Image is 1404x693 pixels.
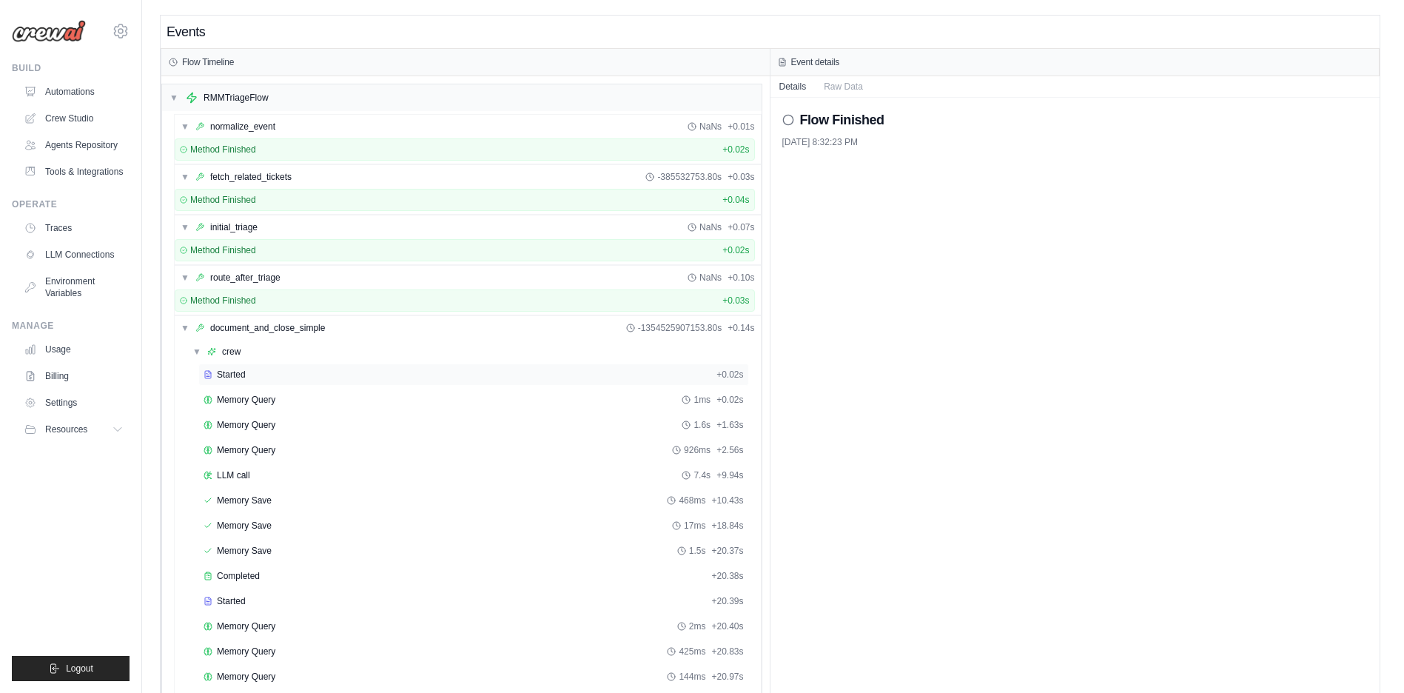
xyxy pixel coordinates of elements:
[1330,622,1404,693] iframe: Chat Widget
[12,198,130,210] div: Operate
[711,595,743,607] span: + 20.39s
[204,92,269,104] div: RMMTriageFlow
[699,272,722,284] span: NaNs
[728,121,754,133] span: + 0.01s
[815,76,872,97] button: Raw Data
[217,469,250,481] span: LLM call
[181,322,189,334] span: ▼
[689,620,706,632] span: 2ms
[217,495,272,506] span: Memory Save
[711,671,743,683] span: + 20.97s
[217,646,275,657] span: Memory Query
[679,495,705,506] span: 468ms
[716,469,743,481] span: + 9.94s
[12,656,130,681] button: Logout
[181,272,189,284] span: ▼
[217,444,275,456] span: Memory Query
[210,322,325,334] div: document_and_close_simple
[210,272,281,284] div: route_after_triage
[638,322,722,334] span: -1354525907153.80s
[167,21,205,42] h2: Events
[782,136,1368,148] div: [DATE] 8:32:23 PM
[18,418,130,441] button: Resources
[210,221,258,233] div: initial_triage
[181,121,189,133] span: ▼
[699,121,722,133] span: NaNs
[770,76,816,97] button: Details
[693,469,711,481] span: 7.4s
[182,56,234,68] h3: Flow Timeline
[190,244,256,256] span: Method Finished
[679,671,705,683] span: 144ms
[217,394,275,406] span: Memory Query
[728,171,754,183] span: + 0.03s
[711,545,743,557] span: + 20.37s
[716,394,743,406] span: + 0.02s
[711,646,743,657] span: + 20.83s
[217,671,275,683] span: Memory Query
[722,194,749,206] span: + 0.04s
[190,144,256,155] span: Method Finished
[12,20,86,42] img: Logo
[217,620,275,632] span: Memory Query
[210,121,275,133] div: normalize_event
[791,56,840,68] h3: Event details
[18,80,130,104] a: Automations
[711,620,743,632] span: + 20.40s
[192,346,201,358] span: ▼
[18,338,130,361] a: Usage
[722,144,749,155] span: + 0.02s
[18,107,130,130] a: Crew Studio
[18,364,130,388] a: Billing
[18,216,130,240] a: Traces
[12,62,130,74] div: Build
[18,391,130,415] a: Settings
[800,110,884,130] h2: Flow Finished
[722,244,749,256] span: + 0.02s
[689,545,706,557] span: 1.5s
[181,221,189,233] span: ▼
[210,171,292,183] div: fetch_related_tickets
[181,171,189,183] span: ▼
[728,221,754,233] span: + 0.07s
[222,346,241,358] div: crew
[716,419,743,431] span: + 1.63s
[169,92,178,104] span: ▼
[217,570,260,582] span: Completed
[711,570,743,582] span: + 20.38s
[716,444,743,456] span: + 2.56s
[66,663,93,674] span: Logout
[190,295,256,307] span: Method Finished
[722,295,749,307] span: + 0.03s
[12,320,130,332] div: Manage
[684,444,711,456] span: 926ms
[716,369,743,381] span: + 0.02s
[693,419,711,431] span: 1.6s
[657,171,722,183] span: -385532753.80s
[217,419,275,431] span: Memory Query
[18,269,130,305] a: Environment Variables
[711,495,743,506] span: + 10.43s
[190,194,256,206] span: Method Finished
[18,243,130,267] a: LLM Connections
[18,160,130,184] a: Tools & Integrations
[217,595,246,607] span: Started
[45,423,87,435] span: Resources
[217,520,272,532] span: Memory Save
[18,133,130,157] a: Agents Repository
[728,272,754,284] span: + 0.10s
[693,394,711,406] span: 1ms
[699,221,722,233] span: NaNs
[728,322,754,334] span: + 0.14s
[684,520,705,532] span: 17ms
[679,646,705,657] span: 425ms
[217,545,272,557] span: Memory Save
[217,369,246,381] span: Started
[711,520,743,532] span: + 18.84s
